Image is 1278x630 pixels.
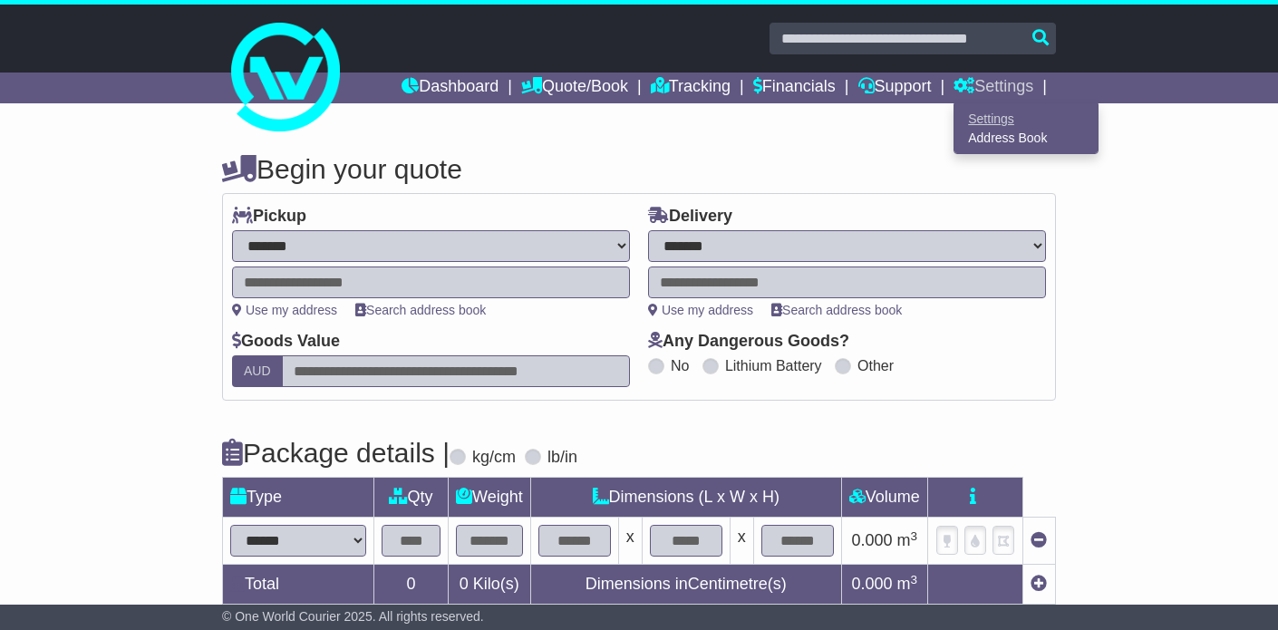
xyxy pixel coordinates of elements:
[232,355,283,387] label: AUD
[1031,531,1047,549] a: Remove this item
[911,573,918,586] sup: 3
[897,575,918,593] span: m
[232,303,337,317] a: Use my address
[472,448,516,468] label: kg/cm
[374,478,449,518] td: Qty
[449,565,531,605] td: Kilo(s)
[648,332,849,352] label: Any Dangerous Goods?
[858,73,932,103] a: Support
[222,438,450,468] h4: Package details |
[852,575,893,593] span: 0.000
[730,518,753,565] td: x
[725,357,822,374] label: Lithium Battery
[671,357,689,374] label: No
[547,448,577,468] label: lb/in
[402,73,499,103] a: Dashboard
[1031,575,1047,593] a: Add new item
[753,73,836,103] a: Financials
[954,103,1099,154] div: Quote/Book
[223,565,374,605] td: Total
[857,357,894,374] label: Other
[530,565,841,605] td: Dimensions in Centimetre(s)
[648,303,753,317] a: Use my address
[232,332,340,352] label: Goods Value
[954,109,1098,129] a: Settings
[648,207,732,227] label: Delivery
[222,154,1056,184] h4: Begin your quote
[954,73,1033,103] a: Settings
[911,529,918,543] sup: 3
[852,531,893,549] span: 0.000
[232,207,306,227] label: Pickup
[771,303,902,317] a: Search address book
[530,478,841,518] td: Dimensions (L x W x H)
[222,609,484,624] span: © One World Courier 2025. All rights reserved.
[355,303,486,317] a: Search address book
[460,575,469,593] span: 0
[521,73,628,103] a: Quote/Book
[223,478,374,518] td: Type
[651,73,731,103] a: Tracking
[449,478,531,518] td: Weight
[374,565,449,605] td: 0
[897,531,918,549] span: m
[954,129,1098,149] a: Address Book
[841,478,927,518] td: Volume
[618,518,642,565] td: x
